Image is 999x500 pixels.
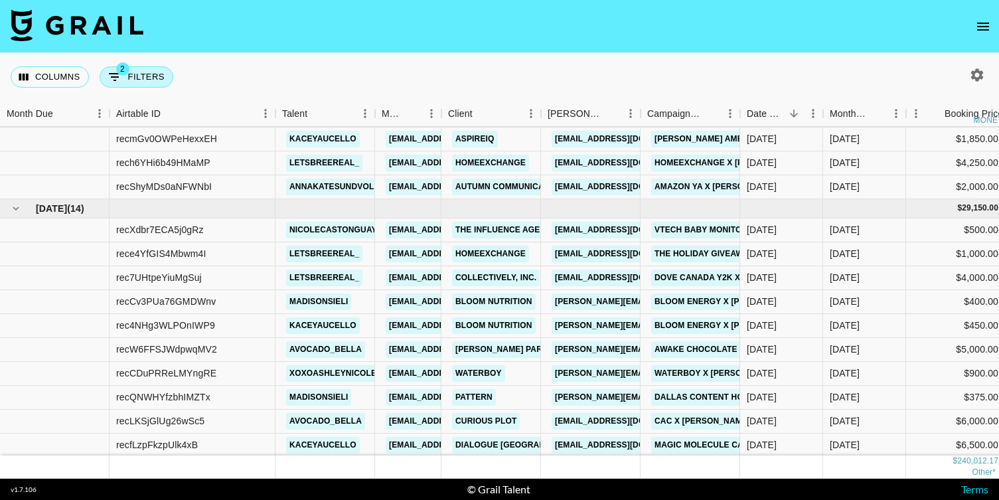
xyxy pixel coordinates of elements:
div: Client [448,101,473,127]
div: Talent [282,101,307,127]
div: recCDuPRReLMYngRE [116,367,216,380]
div: 29,150.00 [962,203,998,214]
a: [PERSON_NAME][EMAIL_ADDRESS][PERSON_NAME][DOMAIN_NAME] [552,341,836,358]
div: 6/20/2025 [747,367,777,380]
a: HomeExchange [452,246,529,262]
a: [EMAIL_ADDRESS][DOMAIN_NAME] [386,437,534,454]
a: Bloom Nutrition [452,317,536,334]
div: Booker [541,101,641,127]
button: Menu [621,104,641,124]
div: recLKSjGlUg26wSc5 [116,414,204,428]
div: Campaign (Type) [641,101,740,127]
div: 6/19/2025 [747,390,777,404]
a: kaceyaucello [286,437,360,454]
a: Autumn Communications LLC [452,179,590,195]
a: [EMAIL_ADDRESS][DOMAIN_NAME] [386,270,534,286]
a: DIALOGUE [GEOGRAPHIC_DATA] [452,437,591,454]
a: [EMAIL_ADDRESS][DOMAIN_NAME] [552,179,700,195]
a: Bloom Energy x [PERSON_NAME] (2x July) [651,293,842,310]
div: recfLzpFkzpUlk4xB [116,438,198,452]
div: 3/13/2025 [747,156,777,169]
div: Manager [382,101,403,127]
a: VTech Baby Monitor x [PERSON_NAME] [651,222,829,238]
a: [EMAIL_ADDRESS][DOMAIN_NAME] [386,246,534,262]
div: recQNWHYfzbhIMZTx [116,390,210,404]
div: Client [441,101,541,127]
div: Jul '25 [830,271,860,284]
div: 240,012.17 [957,456,998,467]
div: Campaign (Type) [647,101,702,127]
div: recmGv0OWPeHexxEH [116,132,217,145]
a: Waterboy [452,365,505,382]
div: 7/10/2025 [747,271,777,284]
a: letsbreereal_ [286,155,362,171]
a: Dove Canada Y2K x @breewoolard [651,270,819,286]
div: 7/14/2025 [747,223,777,236]
a: Pattern [452,389,496,406]
div: Jul '25 [830,367,860,380]
div: rece4YfGIS4Mbwm4I [116,247,206,260]
a: The Influence Agency [452,222,560,238]
a: [PERSON_NAME][EMAIL_ADDRESS][PERSON_NAME][DOMAIN_NAME] [552,389,836,406]
button: Sort [785,104,803,123]
button: Menu [906,104,926,124]
button: Menu [355,104,375,124]
div: Month Due [830,101,868,127]
div: Jul '25 [830,390,860,404]
a: [EMAIL_ADDRESS][DOMAIN_NAME] [386,317,534,334]
div: Jul '25 [830,414,860,428]
button: Sort [403,104,422,123]
div: Airtable ID [116,101,161,127]
div: recCv3PUa76GMDWnv [116,295,216,308]
button: Sort [473,104,491,123]
a: [EMAIL_ADDRESS][DOMAIN_NAME] [386,389,534,406]
button: Sort [53,104,72,123]
div: 4/2/2025 [747,132,777,145]
button: Sort [926,104,945,123]
button: Menu [521,104,541,124]
button: Sort [602,104,621,123]
span: [DATE] [36,202,67,215]
div: 2/28/2025 [747,180,777,193]
div: rec7UHtpeYiuMgSuj [116,271,202,284]
a: madisonsieli [286,293,351,310]
a: [EMAIL_ADDRESS][DOMAIN_NAME] [552,270,700,286]
a: Amazon YA x [PERSON_NAME] [PERSON_NAME] (June) [651,179,884,195]
button: Menu [256,104,275,124]
button: Menu [720,104,740,124]
div: Jul '25 [830,295,860,308]
div: Date Created [740,101,823,127]
button: Select columns [11,66,89,88]
a: xoxoashleynicole [286,365,380,382]
div: [PERSON_NAME] [548,101,602,127]
div: Jun '25 [830,156,860,169]
a: Waterboy x [PERSON_NAME] (July) [651,365,810,382]
a: [EMAIL_ADDRESS][DOMAIN_NAME] [552,437,700,454]
button: Sort [702,104,720,123]
div: 7/10/2025 [747,247,777,260]
div: Jul '25 [830,438,860,452]
a: Curious Plot [452,413,520,430]
div: 6/18/2025 [747,414,777,428]
a: CAC x [PERSON_NAME] - Summer 2025 [651,413,817,430]
button: hide children [7,199,25,218]
div: v 1.7.106 [11,485,37,494]
div: recXdbr7ECA5j0gRz [116,223,204,236]
span: CA$ 44,250.00 [972,467,996,477]
button: Menu [803,104,823,124]
a: madisonsieli [286,389,351,406]
a: Bloom Nutrition [452,293,536,310]
div: 6/23/2025 [747,343,777,356]
a: [EMAIL_ADDRESS][DOMAIN_NAME] [386,341,534,358]
a: Terms [961,483,988,495]
a: avocado_bella [286,413,365,430]
a: kaceyaucello [286,131,360,147]
a: [EMAIL_ADDRESS][DOMAIN_NAME] [386,222,534,238]
div: $ [957,203,962,214]
a: avocado_bella [286,341,365,358]
div: rec4NHg3WLPOnIWP9 [116,319,215,332]
a: [PERSON_NAME][EMAIL_ADDRESS][DOMAIN_NAME] [552,293,768,310]
a: annakatesundvold [286,179,383,195]
a: kaceyaucello [286,317,360,334]
a: [EMAIL_ADDRESS][DOMAIN_NAME] [386,293,534,310]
